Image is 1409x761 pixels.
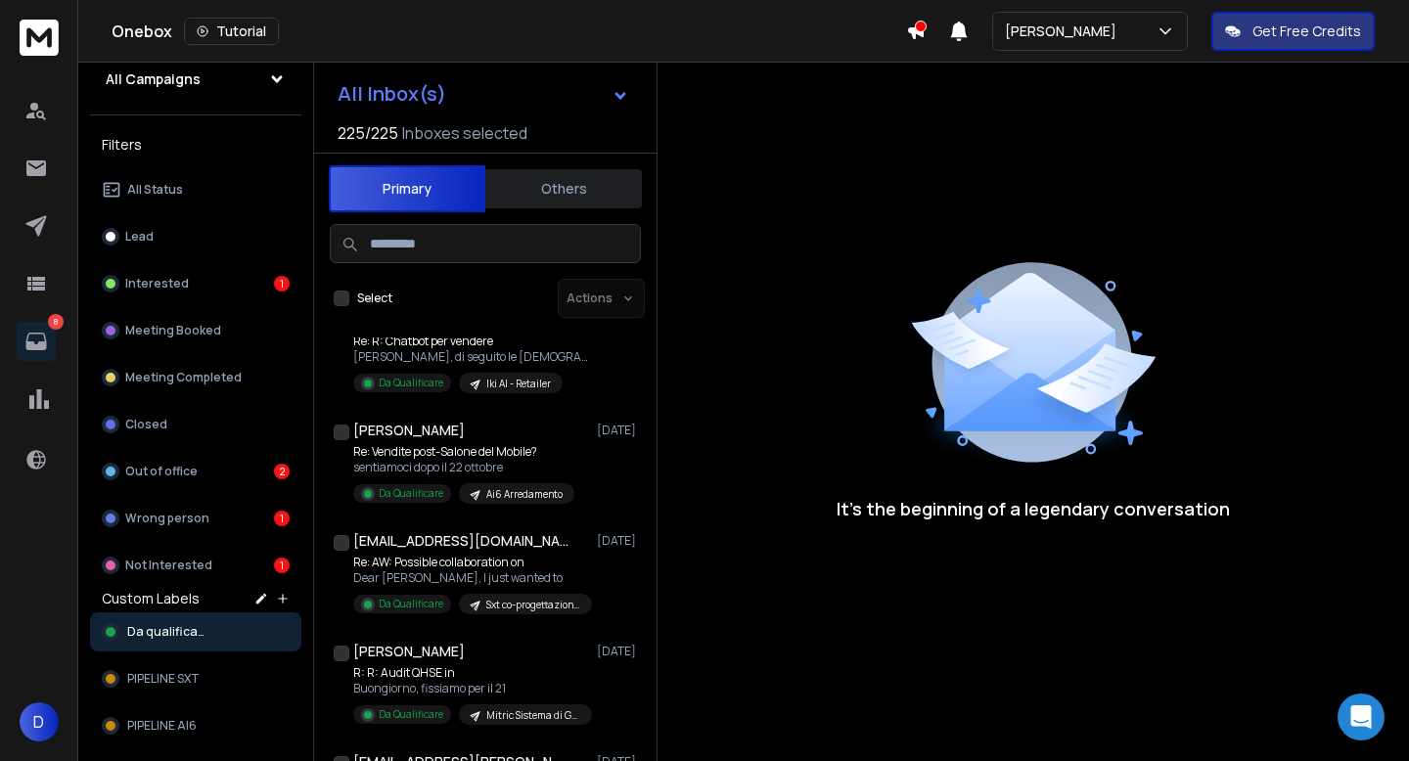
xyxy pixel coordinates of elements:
p: Meeting Completed [125,370,242,385]
button: Others [485,167,642,210]
span: 225 / 225 [338,121,398,145]
p: Meeting Booked [125,323,221,338]
p: Dear [PERSON_NAME], I just wanted to [353,570,588,586]
p: [PERSON_NAME] [1005,22,1124,41]
p: Out of office [125,464,198,479]
button: All Campaigns [90,60,301,99]
button: Wrong person1 [90,499,301,538]
span: PIPELINE SXT [127,671,200,687]
button: All Inbox(s) [322,74,645,113]
div: 1 [274,558,290,573]
span: Da qualificare [127,624,209,640]
h1: All Inbox(s) [338,84,446,104]
h1: [PERSON_NAME] [353,642,465,661]
p: Da Qualificare [379,597,443,611]
p: Da Qualificare [379,486,443,501]
button: Lead [90,217,301,256]
button: Primary [329,165,485,212]
p: Not Interested [125,558,212,573]
p: Da Qualificare [379,707,443,722]
button: Out of office2 [90,452,301,491]
button: Meeting Booked [90,311,301,350]
p: Da Qualificare [379,376,443,390]
p: Lead [125,229,154,245]
h3: Filters [90,131,301,158]
p: All Status [127,182,183,198]
h1: All Campaigns [106,69,201,89]
button: PIPELINE AI6 [90,706,301,745]
button: D [20,702,59,741]
p: Re: AW: Possible collaboration on [353,555,588,570]
a: 8 [17,322,56,361]
h1: [PERSON_NAME] [353,421,465,440]
p: It’s the beginning of a legendary conversation [837,495,1230,522]
h3: Inboxes selected [402,121,527,145]
div: 1 [274,511,290,526]
button: Da qualificare [90,612,301,651]
button: Closed [90,405,301,444]
p: [DATE] [597,423,641,438]
button: Not Interested1 [90,546,301,585]
h1: [EMAIL_ADDRESS][DOMAIN_NAME][PERSON_NAME] [353,531,568,551]
button: Get Free Credits [1211,12,1375,51]
p: Wrong person [125,511,209,526]
p: Mitric Sistema di Gestione - settembre [486,708,580,723]
p: R: R: Audit QHSE in [353,665,588,681]
button: All Status [90,170,301,209]
p: Re: Vendite post-Salone del Mobile? [353,444,574,460]
span: PIPELINE AI6 [127,718,197,734]
h3: Custom Labels [102,589,200,608]
button: Tutorial [184,18,279,45]
button: Interested1 [90,264,301,303]
p: Buongiorno, fissiamo per il 21 [353,681,588,696]
div: Open Intercom Messenger [1338,694,1385,740]
p: sentiamoci dopo il 22 ottobre [353,460,574,475]
p: Iki AI - Retailer [486,377,551,391]
button: PIPELINE SXT [90,659,301,698]
p: Sxt co-progettazione settembre [486,598,580,612]
div: 2 [274,464,290,479]
div: Onebox [112,18,906,45]
div: 1 [274,276,290,291]
p: Get Free Credits [1252,22,1361,41]
p: [DATE] [597,533,641,549]
p: Closed [125,417,167,432]
p: Ai6 Arredamento [486,487,563,502]
p: Re: R: Chatbot per vendere [353,334,588,349]
p: 8 [48,314,64,330]
p: Interested [125,276,189,291]
button: Meeting Completed [90,358,301,397]
p: [PERSON_NAME], di seguito le [DEMOGRAPHIC_DATA] [353,349,588,365]
label: Select [357,291,392,306]
p: [DATE] [597,644,641,659]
